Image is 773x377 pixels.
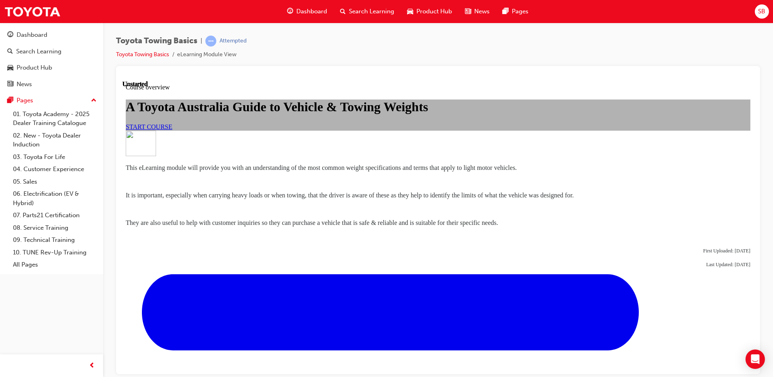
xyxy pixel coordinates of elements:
[746,349,765,369] div: Open Intercom Messenger
[10,222,100,234] a: 08. Service Training
[10,108,100,129] a: 01. Toyota Academy - 2025 Dealer Training Catalogue
[3,111,451,118] span: It is important, especially when carrying heavy loads or when towing, that the driver is aware of...
[3,93,100,108] button: Pages
[281,3,334,20] a: guage-iconDashboard
[17,80,32,89] div: News
[10,209,100,222] a: 07. Parts21 Certification
[496,3,535,20] a: pages-iconPages
[220,37,247,45] div: Attempted
[3,139,376,146] span: They are also useful to help with customer inquiries so they can purchase a vehicle that is safe ...
[201,36,202,46] span: |
[16,47,61,56] div: Search Learning
[340,6,346,17] span: search-icon
[758,7,765,16] span: SB
[177,50,237,59] li: eLearning Module View
[287,6,293,17] span: guage-icon
[334,3,401,20] a: search-iconSearch Learning
[116,36,197,46] span: Toyota Towing Basics
[116,51,169,58] a: Toyota Towing Basics
[10,246,100,259] a: 10. TUNE Rev-Up Training
[458,3,496,20] a: news-iconNews
[7,81,13,88] span: news-icon
[512,7,528,16] span: Pages
[17,96,33,105] div: Pages
[3,77,100,92] a: News
[3,28,100,42] a: Dashboard
[4,2,61,21] img: Trak
[3,44,100,59] a: Search Learning
[465,6,471,17] span: news-icon
[581,167,628,173] span: First Uploaded: [DATE]
[3,43,50,50] a: START COURSE
[7,64,13,72] span: car-icon
[17,63,52,72] div: Product Hub
[3,60,100,75] a: Product Hub
[10,129,100,151] a: 02. New - Toyota Dealer Induction
[17,30,47,40] div: Dashboard
[755,4,769,19] button: SB
[10,258,100,271] a: All Pages
[10,163,100,176] a: 04. Customer Experience
[584,181,628,187] span: Last Updated: [DATE]
[416,7,452,16] span: Product Hub
[10,151,100,163] a: 03. Toyota For Life
[401,3,458,20] a: car-iconProduct Hub
[474,7,490,16] span: News
[89,361,95,371] span: prev-icon
[91,95,97,106] span: up-icon
[7,32,13,39] span: guage-icon
[7,97,13,104] span: pages-icon
[7,48,13,55] span: search-icon
[10,176,100,188] a: 05. Sales
[3,26,100,93] button: DashboardSearch LearningProduct HubNews
[205,36,216,47] span: learningRecordVerb_ATTEMPT-icon
[10,234,100,246] a: 09. Technical Training
[503,6,509,17] span: pages-icon
[349,7,394,16] span: Search Learning
[10,188,100,209] a: 06. Electrification (EV & Hybrid)
[296,7,327,16] span: Dashboard
[3,19,628,34] h1: A Toyota Australia Guide to Vehicle & Towing Weights
[407,6,413,17] span: car-icon
[3,3,47,10] span: Course overview
[3,84,394,91] span: This eLearning module will provide you with an understanding of the most common weight specificat...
